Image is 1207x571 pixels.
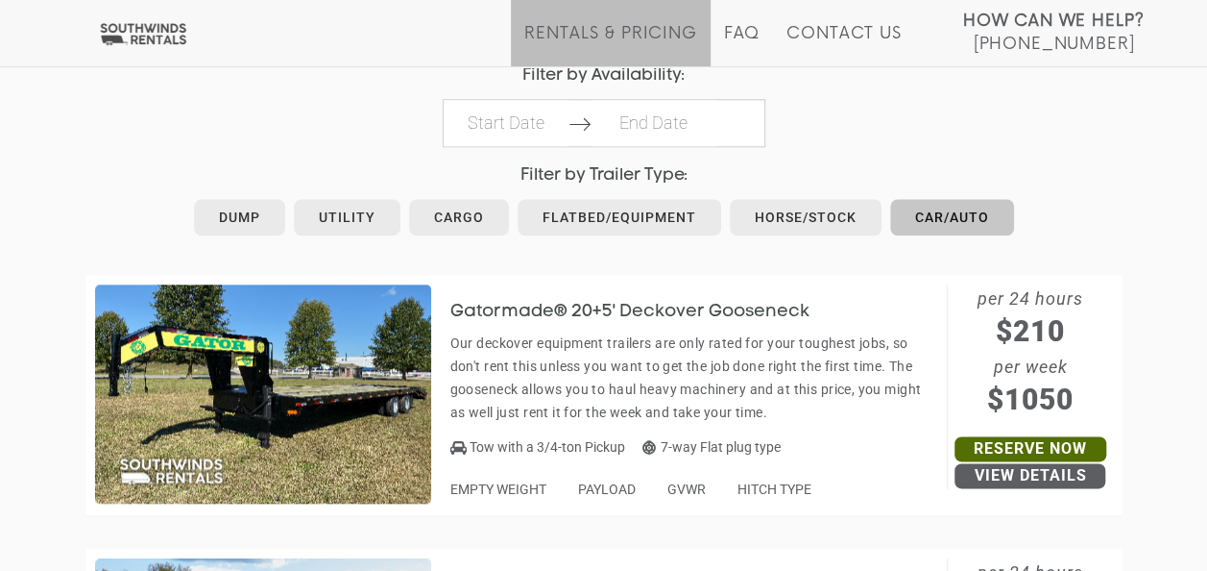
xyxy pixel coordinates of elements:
[948,378,1113,421] span: $1050
[470,439,625,455] span: Tow with a 3/4-ton Pickup
[578,482,636,497] span: PAYLOAD
[450,303,838,322] h3: Gatormade® 20+5' Deckover Gooseneck
[450,303,838,318] a: Gatormade® 20+5' Deckover Gooseneck
[948,285,1113,421] span: per 24 hours per week
[294,199,400,236] a: Utility
[973,35,1134,54] span: [PHONE_NUMBER]
[518,199,721,236] a: Flatbed/Equipment
[642,439,781,455] span: 7-way Flat plug type
[963,10,1145,52] a: How Can We Help? [PHONE_NUMBER]
[450,482,546,497] span: EMPTY WEIGHT
[85,66,1123,85] h4: Filter by Availability:
[954,463,1105,488] a: View Details
[450,332,938,424] p: Our deckover equipment trailers are only rated for your toughest jobs, so don't rent this unless ...
[724,24,760,66] a: FAQ
[95,285,431,504] img: SW012 - Gatormade 20+5' Deckover Gooseneck
[954,436,1106,461] a: Reserve Now
[96,22,190,46] img: Southwinds Rentals Logo
[963,12,1145,31] strong: How Can We Help?
[890,199,1014,236] a: Car/Auto
[786,24,901,66] a: Contact Us
[85,166,1123,185] h4: Filter by Trailer Type:
[737,482,811,497] span: HITCH TYPE
[730,199,881,236] a: Horse/Stock
[409,199,509,236] a: Cargo
[524,24,696,66] a: Rentals & Pricing
[667,482,706,497] span: GVWR
[194,199,285,236] a: Dump
[948,310,1113,353] span: $210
